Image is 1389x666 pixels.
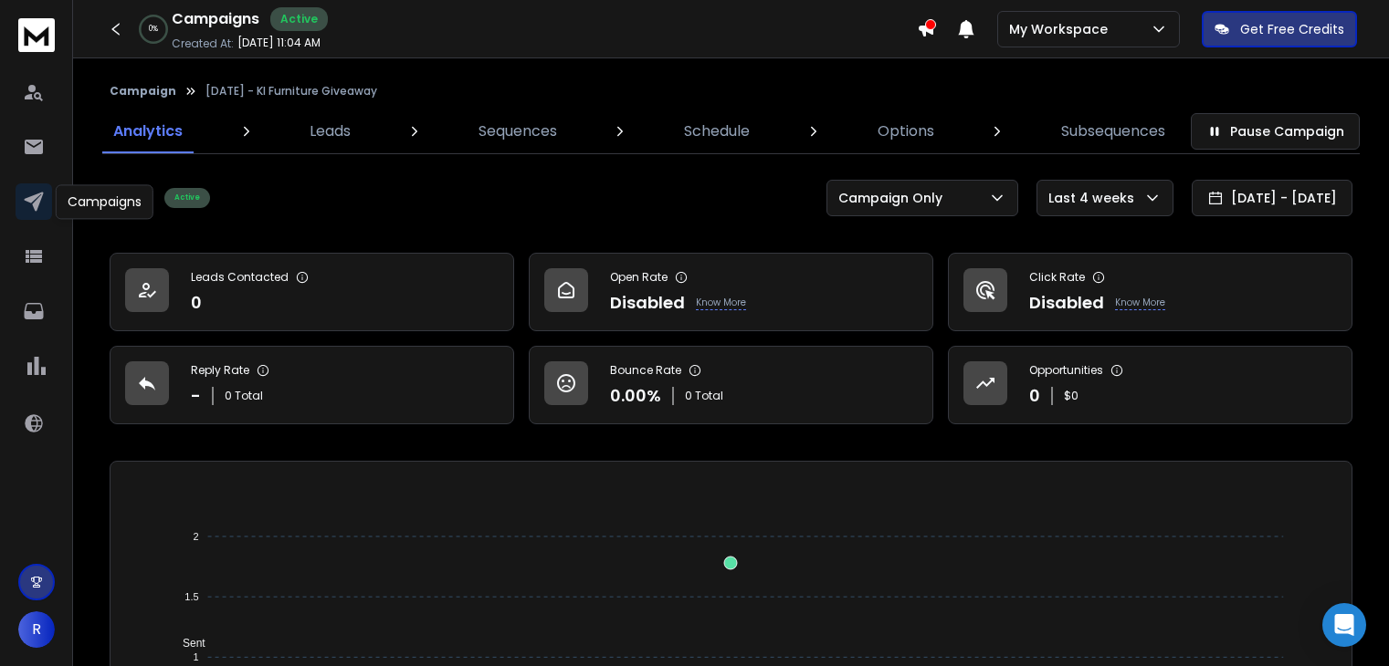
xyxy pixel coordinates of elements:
span: Sent [169,637,205,650]
a: Subsequences [1050,109,1176,153]
button: [DATE] - [DATE] [1192,180,1352,216]
img: logo [18,18,55,52]
a: Analytics [102,109,194,153]
p: 0 Total [685,389,723,403]
p: [DATE] - KI Furniture Giveaway [205,84,377,99]
p: 0 % [149,24,158,35]
div: Active [270,7,328,31]
a: Sequences [468,109,568,153]
p: Click Rate [1029,270,1085,285]
p: 0 [191,290,202,316]
p: Last 4 weeks [1048,189,1142,207]
a: Reply Rate-0 Total [110,346,514,424]
p: [DATE] 11:04 AM [237,36,321,50]
p: Know More [696,296,746,310]
p: Opportunities [1029,363,1103,378]
p: 0.00 % [610,383,661,409]
a: Open RateDisabledKnow More [529,253,933,331]
p: 0 Total [225,389,263,403]
button: Pause Campaign [1191,113,1360,150]
a: Leads Contacted0 [110,253,514,331]
p: Bounce Rate [610,363,681,378]
p: Options [878,120,934,142]
a: Opportunities0$0 [948,346,1352,424]
tspan: 1 [194,651,199,662]
a: Leads [299,109,362,153]
div: Campaigns [56,184,153,219]
tspan: 1.5 [185,591,199,602]
p: $ 0 [1064,389,1079,403]
a: Bounce Rate0.00%0 Total [529,346,933,424]
p: My Workspace [1009,20,1115,38]
p: Subsequences [1061,120,1165,142]
h1: Campaigns [172,8,259,30]
button: Campaign [110,84,176,99]
p: Schedule [684,120,750,142]
a: Click RateDisabledKnow More [948,253,1352,331]
p: Leads Contacted [191,270,289,285]
p: Know More [1115,296,1165,310]
p: Created At: [172,36,234,51]
p: Get Free Credits [1240,20,1344,38]
p: Campaign Only [838,189,950,207]
a: Schedule [673,109,761,153]
p: Leads [310,120,351,142]
a: Options [867,109,945,153]
tspan: 2 [194,531,199,542]
p: Reply Rate [191,363,249,378]
p: Analytics [113,120,183,142]
p: Sequences [479,120,557,142]
button: R [18,611,55,648]
button: Get Free Credits [1202,11,1357,47]
p: 0 [1029,383,1040,409]
div: Open Intercom Messenger [1322,603,1366,647]
p: Open Rate [610,270,668,285]
p: - [191,383,201,409]
p: Disabled [1029,290,1104,316]
div: Active [164,188,210,208]
p: Disabled [610,290,685,316]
